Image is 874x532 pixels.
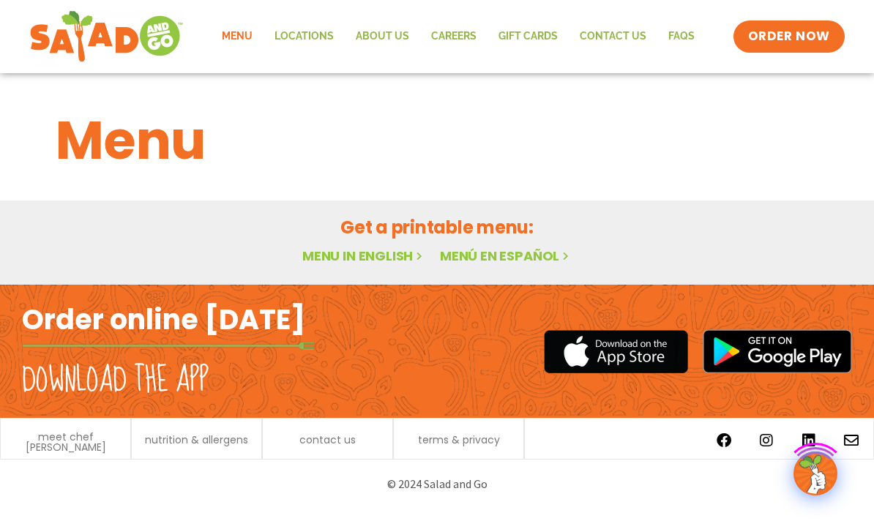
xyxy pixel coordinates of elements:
[569,20,657,53] a: Contact Us
[27,474,847,494] p: © 2024 Salad and Go
[299,435,356,445] a: contact us
[733,20,845,53] a: ORDER NOW
[488,20,569,53] a: GIFT CARDS
[56,101,818,180] h1: Menu
[420,20,488,53] a: Careers
[211,20,706,53] nav: Menu
[56,214,818,240] h2: Get a printable menu:
[8,432,123,452] a: meet chef [PERSON_NAME]
[264,20,345,53] a: Locations
[657,20,706,53] a: FAQs
[211,20,264,53] a: Menu
[703,329,852,373] img: google_play
[145,435,248,445] a: nutrition & allergens
[22,360,209,401] h2: Download the app
[544,328,688,375] img: appstore
[440,247,572,265] a: Menú en español
[302,247,425,265] a: Menu in English
[22,301,305,337] h2: Order online [DATE]
[22,342,315,350] img: fork
[748,28,830,45] span: ORDER NOW
[418,435,500,445] a: terms & privacy
[29,7,184,66] img: new-SAG-logo-768×292
[345,20,420,53] a: About Us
